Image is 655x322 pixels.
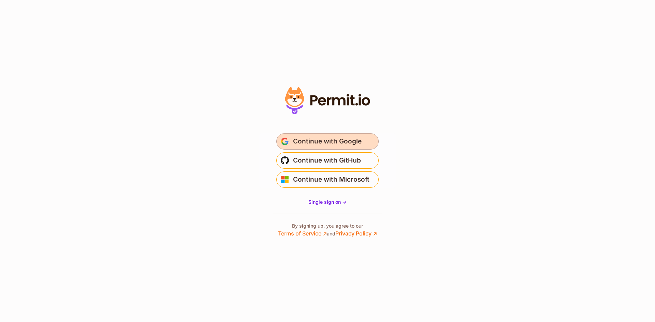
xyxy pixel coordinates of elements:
span: Continue with Google [293,136,362,147]
span: Continue with GitHub [293,155,361,166]
span: Single sign on -> [308,199,347,205]
p: By signing up, you agree to our and [278,223,377,237]
a: Terms of Service ↗ [278,230,327,237]
a: Single sign on -> [308,199,347,205]
button: Continue with GitHub [276,152,379,169]
span: Continue with Microsoft [293,174,369,185]
a: Privacy Policy ↗ [335,230,377,237]
button: Continue with Microsoft [276,171,379,188]
button: Continue with Google [276,133,379,150]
